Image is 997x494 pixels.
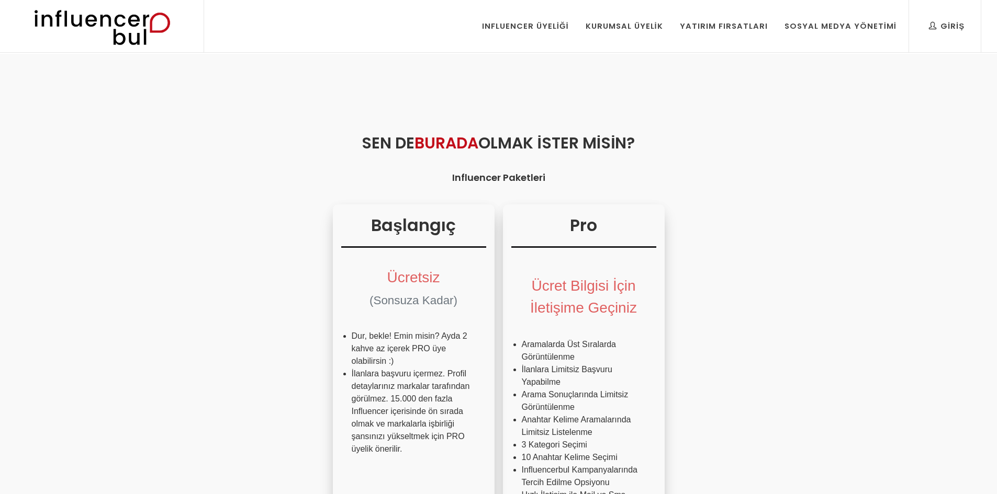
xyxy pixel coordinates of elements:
[482,20,569,32] div: Influencer Üyeliği
[352,330,476,367] li: Dur, bekle! Emin misin? Ayda 2 kahve az içerek PRO üye olabilirsin :)
[522,451,646,464] li: 10 Anahtar Kelime Seçimi
[522,439,646,451] li: 3 Kategori Seçimi
[352,367,476,455] li: İlanlara başvuru içermez. Profil detaylarınız markalar tarafından görülmez. 15.000 den fazla Infl...
[586,20,663,32] div: Kurumsal Üyelik
[929,20,965,32] div: Giriş
[785,20,897,32] div: Sosyal Medya Yönetimi
[680,20,768,32] div: Yatırım Fırsatları
[160,131,838,155] h2: Sen de Olmak İster misin?
[511,213,656,248] h3: Pro
[522,413,646,439] li: Anahtar Kelime Aramalarında Limitsiz Listelenme
[387,269,440,285] span: Ücretsiz
[369,294,457,307] span: (Sonsuza Kadar)
[341,213,486,248] h3: Başlangıç
[522,464,646,489] li: Influencerbul Kampanyalarında Tercih Edilme Opsiyonu
[415,132,478,154] span: Burada
[522,338,646,363] li: Aramalarda Üst Sıralarda Görüntülenme
[522,388,646,413] li: Arama Sonuçlarında Limitsiz Görüntülenme
[160,170,838,185] h4: Influencer Paketleri
[530,300,637,316] span: İletişime Geçiniz
[531,278,635,294] span: Ücret Bilgisi İçin
[522,363,646,388] li: İlanlara Limitsiz Başvuru Yapabilme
